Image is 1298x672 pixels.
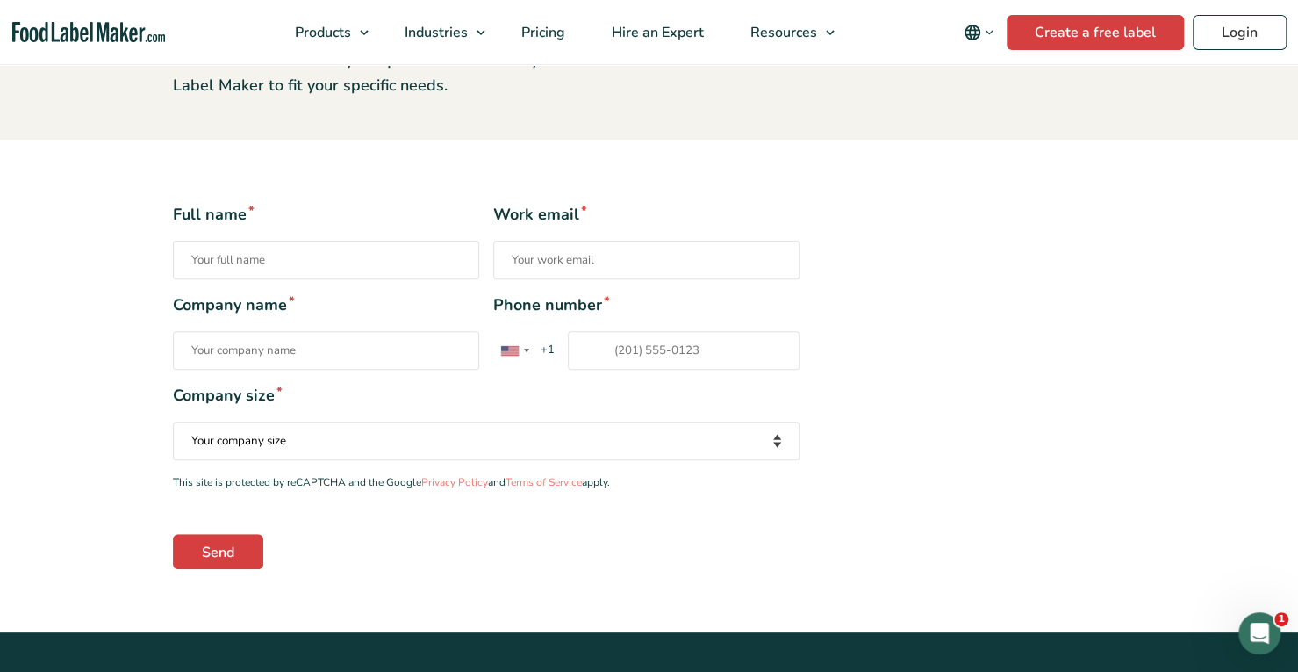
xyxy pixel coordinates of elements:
[173,534,263,569] input: Send
[12,22,165,42] a: Food Label Maker homepage
[173,203,479,227] span: Full name
[1238,612,1280,654] iframe: Intercom live chat
[745,23,819,42] span: Resources
[421,475,488,489] a: Privacy Policy
[493,203,800,227] span: Work email
[399,23,470,42] span: Industries
[1007,15,1184,50] a: Create a free label
[173,241,479,279] input: Full name*
[493,241,800,279] input: Work email*
[533,342,563,359] span: +1
[1274,612,1288,626] span: 1
[493,293,800,317] span: Phone number
[506,475,582,489] a: Terms of Service
[290,23,353,42] span: Products
[606,23,706,42] span: Hire an Expert
[173,474,800,491] p: This site is protected by reCAPTCHA and the Google and apply.
[494,332,534,369] div: United States: +1
[173,293,479,317] span: Company name
[951,15,1007,50] button: Change language
[568,331,800,370] input: Phone number* List of countries+1
[173,384,800,408] span: Company size
[516,23,567,42] span: Pricing
[173,203,1126,568] form: Contact form
[173,331,479,370] input: Company name*
[1193,15,1287,50] a: Login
